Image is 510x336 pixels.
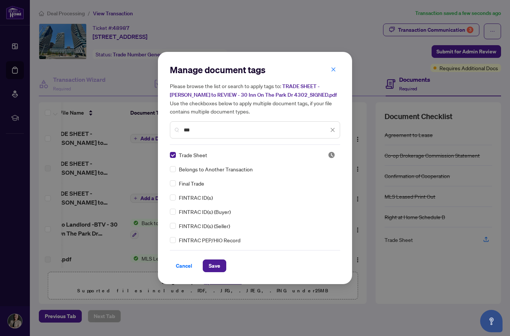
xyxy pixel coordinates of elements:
[328,151,335,159] img: status
[179,193,213,202] span: FINTRAC ID(s)
[170,64,340,76] h2: Manage document tags
[330,127,335,133] span: close
[170,259,198,272] button: Cancel
[179,236,240,244] span: FINTRAC PEP/HIO Record
[170,82,340,115] h5: Please browse the list or search to apply tags to: Use the checkboxes below to apply multiple doc...
[179,151,207,159] span: Trade Sheet
[179,222,230,230] span: FINTRAC ID(s) (Seller)
[331,67,336,72] span: close
[328,151,335,159] span: Pending Review
[179,208,231,216] span: FINTRAC ID(s) (Buyer)
[179,179,204,187] span: Final Trade
[179,165,253,173] span: Belongs to Another Transaction
[480,310,503,332] button: Open asap
[176,260,192,272] span: Cancel
[209,260,220,272] span: Save
[203,259,226,272] button: Save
